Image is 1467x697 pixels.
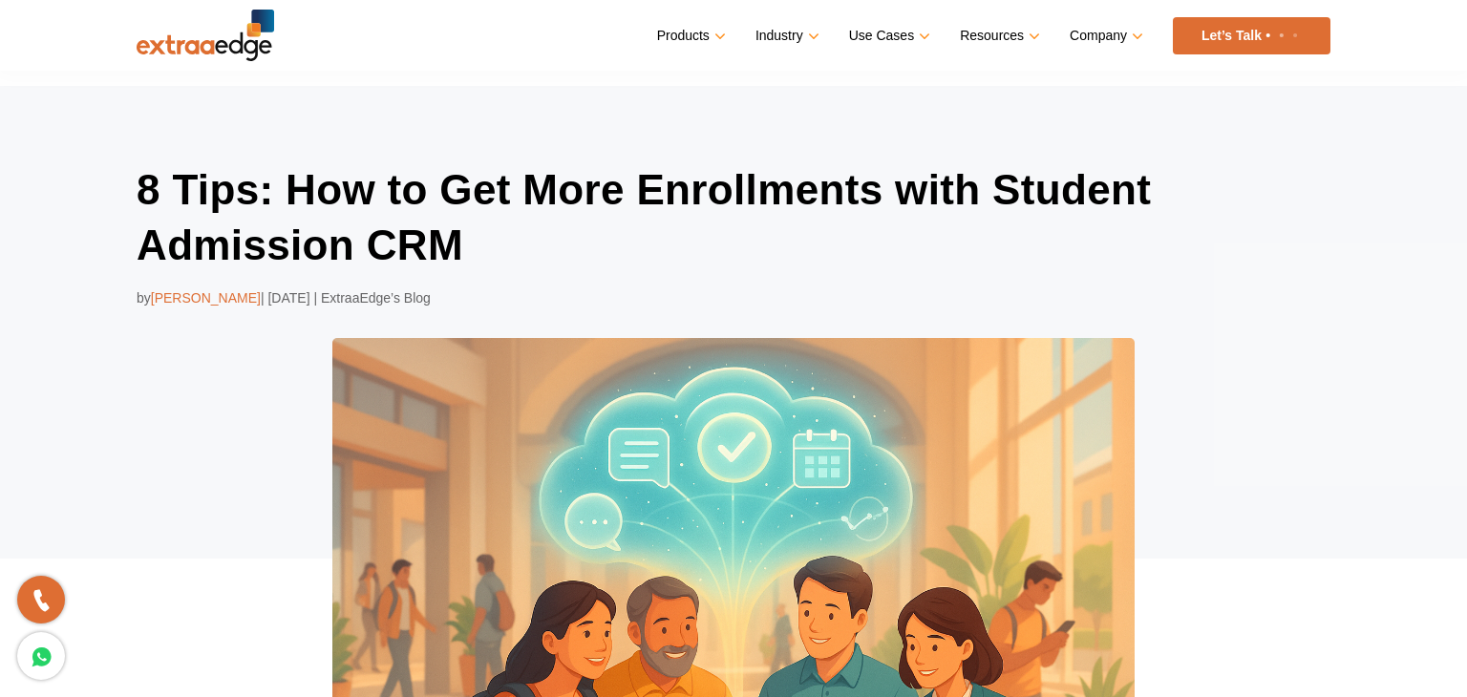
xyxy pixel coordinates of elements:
a: Products [657,22,722,50]
a: Company [1070,22,1139,50]
a: Use Cases [849,22,926,50]
a: Resources [960,22,1036,50]
div: by | [DATE] | ExtraaEdge’s Blog [137,286,1330,309]
h1: 8 Tips: How to Get More Enrollments with Student Admission CRM [137,162,1330,272]
a: Industry [755,22,816,50]
a: Let’s Talk [1173,17,1330,54]
span: [PERSON_NAME] [151,290,261,306]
